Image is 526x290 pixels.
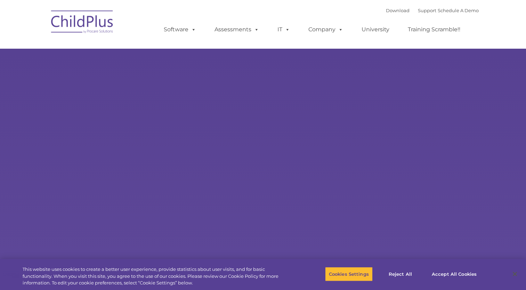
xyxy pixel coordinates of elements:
a: Training Scramble!! [401,23,467,37]
a: Schedule A Demo [438,8,479,13]
a: Company [301,23,350,37]
div: This website uses cookies to create a better user experience, provide statistics about user visit... [23,266,289,287]
button: Close [507,266,523,282]
button: Accept All Cookies [428,267,480,281]
a: Assessments [208,23,266,37]
img: ChildPlus by Procare Solutions [48,6,117,40]
a: Support [418,8,436,13]
button: Cookies Settings [325,267,373,281]
a: Download [386,8,410,13]
button: Reject All [379,267,422,281]
a: University [355,23,396,37]
a: IT [270,23,297,37]
font: | [386,8,479,13]
a: Software [157,23,203,37]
